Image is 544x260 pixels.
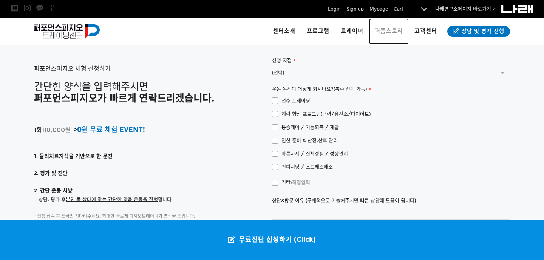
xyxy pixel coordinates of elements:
[435,6,458,12] strong: 나래연구소
[272,163,333,171] span: 컨디셔닝 / 스트레스해소
[272,123,339,132] span: 통증케어 / 기능회복 / 재활
[77,125,145,134] span: 0원 무료 체험 EVENT!
[272,85,510,93] label: 운동 목적이 어떻게 되시나요?(복수 선택 가능)
[34,153,113,159] span: 1. 물리치료지식을 기반으로 한 문진
[409,18,443,45] a: 고객센터
[34,92,214,104] span: 퍼포먼스피지오가 빠르게 연락드리겠습니다.
[34,65,111,72] span: 퍼포먼스피지오 체험 신청하기
[34,170,68,176] span: 2. 평가 및 진단
[272,150,348,158] span: 바른자세 / 신체정렬 / 성장관리
[34,126,42,133] span: 1회
[435,6,496,12] a: 나래연구소페이지 바로가기 >
[335,18,369,45] a: 트레이너
[273,28,295,34] span: 센터소개
[394,5,403,13] a: Cart
[281,180,292,186] em: 기타:
[272,110,371,118] span: 체력 향상 프로그램(근력/유산소/다이어트)
[272,197,510,205] label: 상담&방문 이유 (구체적으로 기술해주시면 빠른 상담에 도움이 됩니다)
[328,5,341,13] a: Login
[272,97,310,105] span: 선수 트레이닝
[447,26,510,37] a: 상담 및 평가 진행
[369,18,409,45] a: 퍼폼스토리
[221,220,323,260] a: 무료진단 신청하기 (Click)
[459,28,504,35] span: 상담 및 평가 진행
[267,18,301,45] a: 센터소개
[272,136,338,145] span: 임신 준비 & 산전,산후 관리
[301,18,335,45] a: 프로그램
[66,197,158,203] u: 본인 몸 상태에 맞는 간단한 맞춤 운동을 진행
[346,5,364,13] a: Sign up
[34,195,272,204] p: → 상담, 평가 후 합니다.
[42,126,71,133] span: 110,000원
[34,81,148,93] span: 간단한 양식을 입력해주시면
[272,56,510,65] label: 신청 지점
[369,5,388,13] a: Mypage
[34,214,195,219] span: * 신청 접수 후 조금만 기다려주세요. 최대한 빠르게 피지오트레이너가 연락을 드립니다.
[307,28,329,34] span: 프로그램
[34,187,73,194] span: 2. 간단 운동 처방
[341,28,363,34] span: 트레이너
[292,176,352,189] input: 기타:
[375,28,403,34] span: 퍼폼스토리
[71,126,77,133] span: ->
[414,28,437,34] span: 고객센터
